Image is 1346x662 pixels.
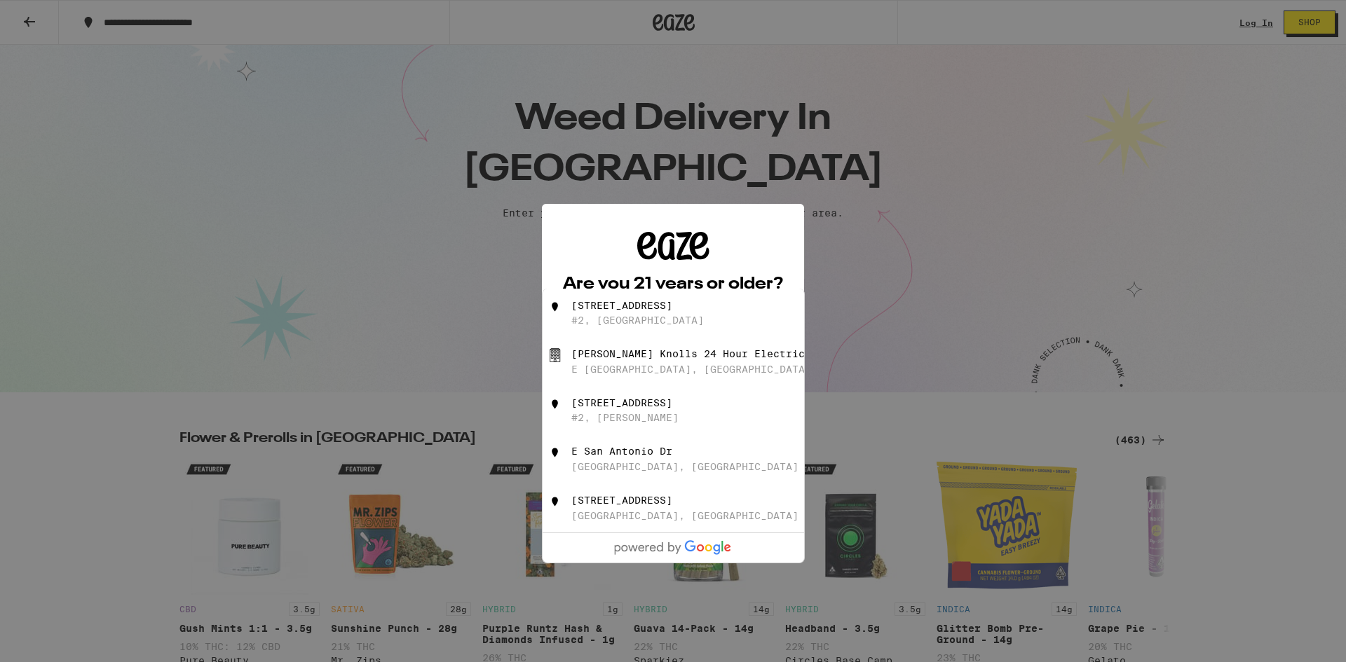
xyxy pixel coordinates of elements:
[548,300,562,314] img: 926 E San Antonio Dr
[548,495,562,509] img: 2117 San Antonio Dr
[571,315,704,326] div: #2, [GEOGRAPHIC_DATA]
[571,364,931,375] div: E [GEOGRAPHIC_DATA], [GEOGRAPHIC_DATA], [GEOGRAPHIC_DATA]
[571,446,672,457] div: E San Antonio Dr
[571,495,672,506] div: [STREET_ADDRESS]
[548,397,562,411] img: 926 E San Antonio Dr
[571,412,679,423] div: #2, [PERSON_NAME]
[548,446,562,460] img: E San Antonio Dr
[571,397,672,408] div: [STREET_ADDRESS]
[571,510,798,521] div: [GEOGRAPHIC_DATA], [GEOGRAPHIC_DATA]
[571,348,824,359] div: [PERSON_NAME] Knolls 24 Hour Electrician
[571,461,798,472] div: [GEOGRAPHIC_DATA], [GEOGRAPHIC_DATA]
[563,276,783,293] h2: Are you 21 years or older?
[548,348,562,362] img: Bixby Knolls 24 Hour Electrician
[571,300,672,311] div: [STREET_ADDRESS]
[8,10,101,21] span: Hi. Need any help?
